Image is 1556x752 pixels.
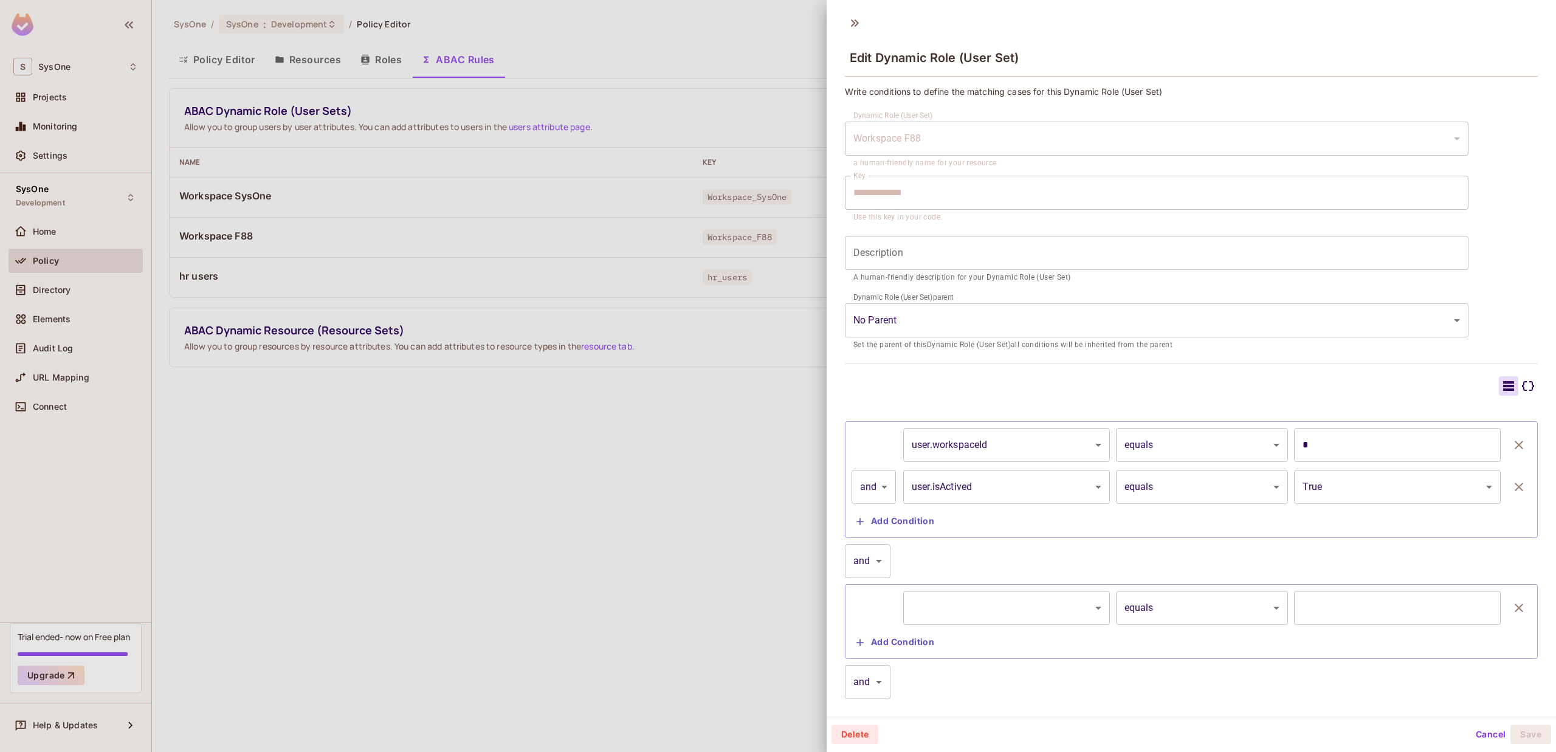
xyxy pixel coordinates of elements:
button: Add Condition [852,633,939,652]
p: Set the parent of this Dynamic Role (User Set) all conditions will be inherited from the parent [853,339,1460,351]
div: and [845,665,890,699]
div: True [1294,470,1501,504]
div: equals [1116,470,1289,504]
div: user.workspaceId [903,428,1110,462]
div: and [845,544,890,578]
button: Delete [831,725,878,744]
label: Key [853,170,866,181]
label: Dynamic Role (User Set) [853,110,933,120]
p: Write conditions to define the matching cases for this Dynamic Role (User Set) [845,86,1538,97]
div: Without label [845,303,1468,337]
button: Cancel [1471,725,1510,744]
div: user.isActived [903,470,1110,504]
label: Dynamic Role (User Set) parent [853,292,954,302]
p: Use this key in your code. [853,212,1460,224]
p: A human-friendly description for your Dynamic Role (User Set) [853,272,1460,284]
div: Without label [845,122,1468,156]
div: equals [1116,591,1289,625]
span: Edit Dynamic Role (User Set) [850,50,1019,65]
div: and [852,470,896,504]
p: a human-friendly name for your resource [853,157,1460,170]
button: Add Condition [852,512,939,531]
div: equals [1116,428,1289,462]
button: Save [1510,725,1551,744]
